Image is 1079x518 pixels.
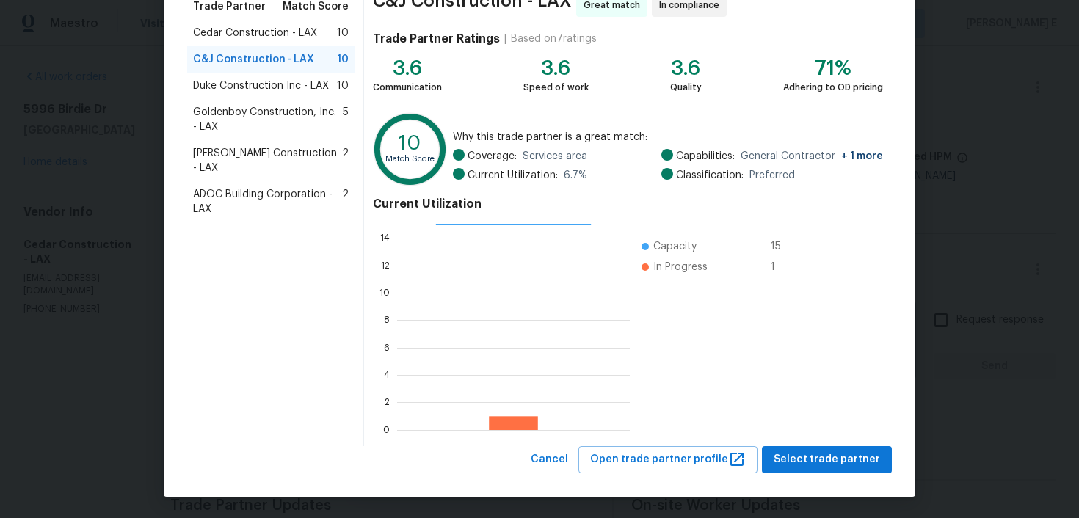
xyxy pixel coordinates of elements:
div: 3.6 [373,61,442,76]
span: 6.7 % [564,168,587,183]
span: General Contractor [741,149,883,164]
span: 15 [771,239,794,254]
span: Duke Construction Inc - LAX [193,79,329,93]
span: 2 [342,187,349,216]
span: Cedar Construction - LAX [193,26,317,40]
span: 5 [343,105,349,134]
div: 3.6 [523,61,589,76]
h4: Trade Partner Ratings [373,32,500,46]
div: Quality [670,80,702,95]
span: Capacity [653,239,697,254]
span: Open trade partner profile [590,450,746,469]
div: Based on 7 ratings [511,32,597,46]
button: Cancel [525,446,574,473]
span: 10 [337,79,349,93]
button: Open trade partner profile [578,446,758,473]
span: Coverage: [468,149,517,164]
text: 2 [385,398,390,406]
h4: Current Utilization [373,197,883,211]
span: In Progress [653,260,708,274]
span: Capabilities: [676,149,735,164]
text: 4 [384,371,390,379]
text: 10 [379,288,390,297]
span: Select trade partner [774,450,880,469]
span: Goldenboy Construction, Inc. - LAX [193,105,343,134]
span: Classification: [676,168,744,183]
text: Match Score [385,155,435,163]
text: 14 [380,233,390,242]
span: [PERSON_NAME] Construction - LAX [193,146,342,175]
div: 3.6 [670,61,702,76]
span: + 1 more [841,151,883,161]
button: Select trade partner [762,446,892,473]
span: Preferred [749,168,795,183]
span: Services area [523,149,587,164]
text: 8 [384,315,390,324]
div: Adhering to OD pricing [783,80,883,95]
div: Communication [373,80,442,95]
span: Why this trade partner is a great match: [453,130,883,145]
div: 71% [783,61,883,76]
text: 10 [399,133,421,153]
text: 0 [383,426,390,434]
span: 1 [771,260,794,274]
span: 10 [337,52,349,67]
span: 2 [342,146,349,175]
span: Cancel [531,450,568,469]
span: 10 [337,26,349,40]
span: ADOC Building Corporation - LAX [193,187,342,216]
text: 12 [381,261,390,270]
span: C&J Construction - LAX [193,52,314,67]
span: Current Utilization: [468,168,558,183]
text: 6 [384,343,390,352]
div: | [500,32,511,46]
div: Speed of work [523,80,589,95]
